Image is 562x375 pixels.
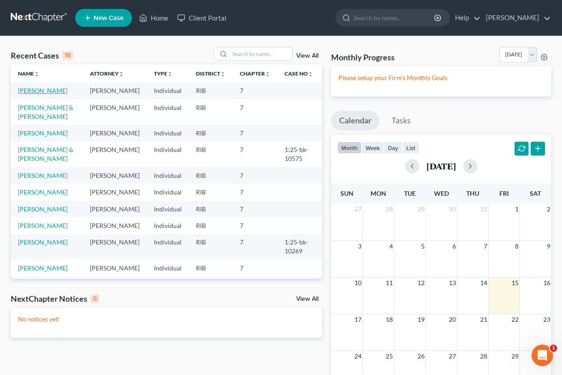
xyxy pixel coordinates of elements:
[18,70,39,77] a: Nameunfold_more
[18,146,73,162] a: [PERSON_NAME] & [PERSON_NAME]
[511,351,519,362] span: 29
[233,184,277,200] td: 7
[353,278,362,288] span: 10
[417,314,426,325] span: 19
[233,125,277,141] td: 7
[451,10,481,26] a: Help
[233,201,277,217] td: 7
[385,351,394,362] span: 25
[233,277,277,293] td: 7
[532,345,553,366] iframe: Intercom live chat
[173,10,231,26] a: Client Portal
[370,190,386,197] span: Mon
[83,277,147,293] td: [PERSON_NAME]
[383,111,419,131] a: Tasks
[353,314,362,325] span: 17
[18,172,68,179] a: [PERSON_NAME]
[18,129,68,137] a: [PERSON_NAME]
[338,73,544,82] p: Please setup your Firm's Monthly Goals
[83,217,147,234] td: [PERSON_NAME]
[18,315,315,324] p: No notices yet!
[233,82,277,99] td: 7
[420,241,426,252] span: 5
[135,10,173,26] a: Home
[357,241,362,252] span: 3
[167,72,173,77] i: unfold_more
[466,190,479,197] span: Thu
[83,142,147,167] td: [PERSON_NAME]
[189,125,233,141] td: RIB
[18,87,68,94] a: [PERSON_NAME]
[479,314,488,325] span: 21
[550,345,557,352] span: 1
[147,167,189,184] td: Individual
[417,351,426,362] span: 26
[404,190,416,197] span: Tue
[530,190,541,197] span: Sat
[233,142,277,167] td: 7
[308,72,313,77] i: unfold_more
[233,234,277,260] td: 7
[362,142,384,154] button: week
[385,314,394,325] span: 18
[83,260,147,276] td: [PERSON_NAME]
[511,278,519,288] span: 15
[189,277,233,293] td: RIB
[481,10,551,26] a: [PERSON_NAME]
[83,184,147,200] td: [PERSON_NAME]
[233,99,277,125] td: 7
[448,351,457,362] span: 27
[277,234,322,260] td: 1:25-bk-10269
[233,217,277,234] td: 7
[546,204,551,215] span: 2
[147,277,189,293] td: Individual
[331,111,379,131] a: Calendar
[189,217,233,234] td: RIB
[18,264,68,272] a: [PERSON_NAME]
[83,201,147,217] td: [PERSON_NAME]
[230,47,292,60] input: Search by name...
[434,190,449,197] span: Wed
[402,142,419,154] button: list
[147,184,189,200] td: Individual
[233,260,277,276] td: 7
[34,72,39,77] i: unfold_more
[189,201,233,217] td: RIB
[189,142,233,167] td: RIB
[341,190,353,197] span: Sun
[285,70,313,77] a: Case Nounfold_more
[265,72,270,77] i: unfold_more
[426,161,456,171] h2: [DATE]
[189,99,233,125] td: RIB
[18,205,68,213] a: [PERSON_NAME]
[353,9,435,26] input: Search by name...
[11,293,99,304] div: NextChapter Notices
[189,82,233,99] td: RIB
[479,278,488,288] span: 14
[196,70,226,77] a: Districtunfold_more
[11,50,73,61] div: Recent Cases
[546,241,551,252] span: 9
[189,234,233,260] td: RIB
[451,241,457,252] span: 6
[154,70,173,77] a: Typeunfold_more
[353,204,362,215] span: 27
[94,15,123,21] span: New Case
[448,204,457,215] span: 30
[296,296,319,302] a: View All
[277,142,322,167] td: 1:25-bk-10575
[296,53,319,59] a: View All
[18,238,68,246] a: [PERSON_NAME]
[220,72,226,77] i: unfold_more
[233,167,277,184] td: 7
[189,184,233,200] td: RIB
[90,70,124,77] a: Attorneyunfold_more
[542,314,551,325] span: 23
[385,278,394,288] span: 11
[499,190,509,197] span: Fri
[448,314,457,325] span: 20
[18,222,68,229] a: [PERSON_NAME]
[147,234,189,260] td: Individual
[388,241,394,252] span: 4
[514,241,519,252] span: 8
